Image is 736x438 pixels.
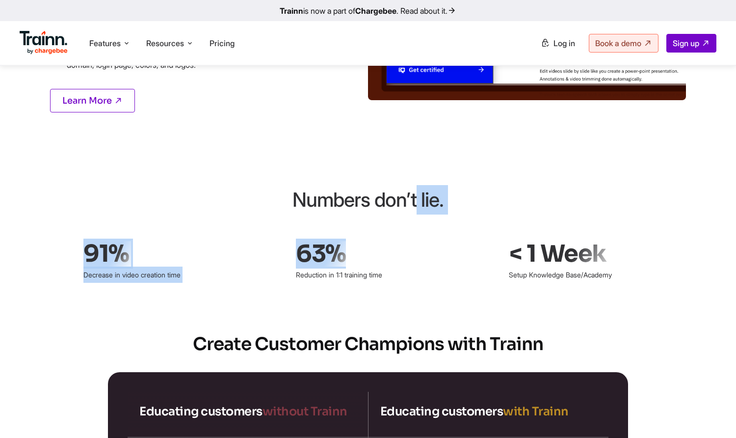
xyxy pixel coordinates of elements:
[263,404,347,419] span: without Trainn
[509,267,651,283] p: Setup Knowledge Base/Academy
[589,34,658,53] a: Book a demo
[553,38,575,48] span: Log in
[146,38,184,49] span: Resources
[83,267,226,283] p: Decrease in video creation time
[83,241,131,267] b: 91%
[296,267,438,283] p: Reduction in 1:1 training time
[50,89,135,112] a: Learn More
[355,6,396,16] b: Chargebee
[503,404,569,419] span: with Trainn
[509,241,608,267] b: < 1 Week
[296,241,348,267] b: 63%
[380,404,597,419] h4: Educating customers
[139,404,356,419] h4: Educating customers
[15,332,721,356] h2: Create Customer Champions with Trainn
[210,38,235,48] a: Pricing
[595,38,641,48] span: Book a demo
[673,38,699,48] span: Sign up
[140,185,596,215] div: Numbers don’t lie.
[535,34,581,52] a: Log in
[666,34,716,53] a: Sign up
[89,38,121,49] span: Features
[20,31,68,55] img: Trainn Logo
[280,6,303,16] b: Trainn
